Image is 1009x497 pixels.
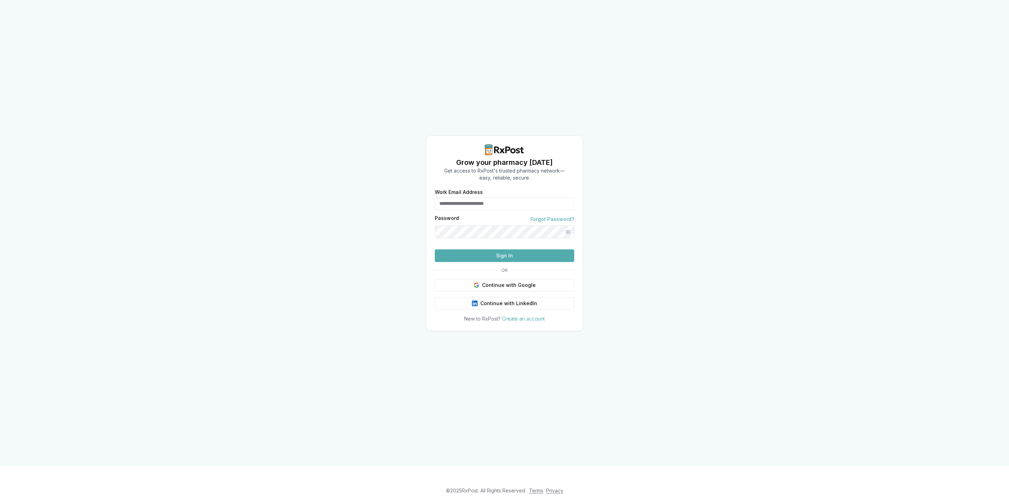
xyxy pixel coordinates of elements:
span: OR [499,268,510,273]
button: Continue with Google [435,279,574,291]
a: Privacy [546,488,563,493]
label: Work Email Address [435,190,574,195]
img: Google [474,282,479,288]
img: RxPost Logo [482,144,527,155]
button: Sign In [435,249,574,262]
span: New to RxPost? [464,316,501,322]
a: Terms [529,488,543,493]
h1: Grow your pharmacy [DATE] [444,157,565,167]
label: Password [435,216,459,223]
a: Create an account [502,316,545,322]
img: LinkedIn [472,301,478,306]
p: Get access to RxPost's trusted pharmacy network— easy, reliable, secure. [444,167,565,181]
button: Continue with LinkedIn [435,297,574,310]
a: Forgot Password? [530,216,574,223]
button: Show password [562,226,574,238]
